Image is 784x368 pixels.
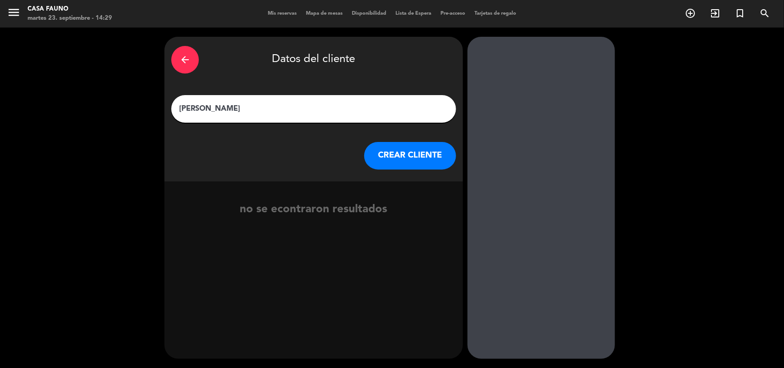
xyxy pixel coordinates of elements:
i: menu [7,6,21,19]
div: no se econtraron resultados [164,201,463,219]
input: Escriba nombre, correo electrónico o número de teléfono... [178,102,449,115]
span: Pre-acceso [436,11,470,16]
button: menu [7,6,21,23]
span: Lista de Espera [391,11,436,16]
i: search [759,8,770,19]
i: add_circle_outline [685,8,696,19]
div: martes 23. septiembre - 14:29 [28,14,112,23]
i: turned_in_not [734,8,745,19]
i: arrow_back [180,54,191,65]
div: Datos del cliente [171,44,456,76]
span: Mapa de mesas [301,11,347,16]
button: CREAR CLIENTE [364,142,456,170]
span: Mis reservas [263,11,301,16]
span: Tarjetas de regalo [470,11,521,16]
span: Disponibilidad [347,11,391,16]
i: exit_to_app [710,8,721,19]
div: Casa Fauno [28,5,112,14]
